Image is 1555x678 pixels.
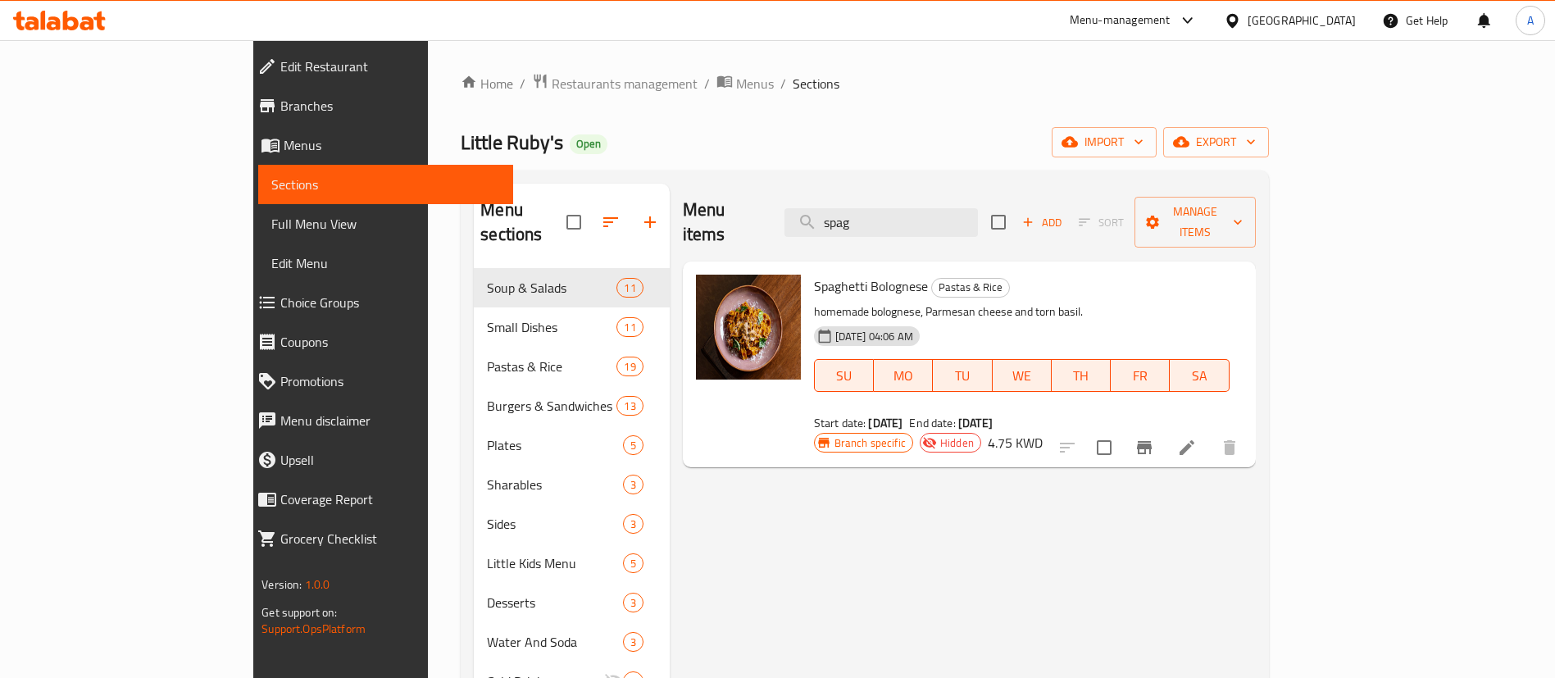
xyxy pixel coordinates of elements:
[258,204,513,243] a: Full Menu View
[487,632,622,652] span: Water And Soda
[716,73,774,94] a: Menus
[557,205,591,239] span: Select all sections
[1065,132,1144,152] span: import
[474,504,669,544] div: Sides3
[1058,364,1104,388] span: TH
[1177,438,1197,457] a: Edit menu item
[1163,127,1269,157] button: export
[793,74,839,93] span: Sections
[1148,202,1243,243] span: Manage items
[532,73,698,94] a: Restaurants management
[1016,210,1068,235] span: Add item
[909,412,955,434] span: End date:
[623,593,643,612] div: items
[487,357,616,376] span: Pastas & Rice
[244,519,513,558] a: Grocery Checklist
[280,96,500,116] span: Branches
[623,632,643,652] div: items
[244,86,513,125] a: Branches
[988,431,1043,454] h6: 4.75 KWD
[487,435,622,455] span: Plates
[780,74,786,93] li: /
[616,357,643,376] div: items
[934,435,980,451] span: Hidden
[814,302,1230,322] p: homemade bolognese, Parmesan cheese and torn basil.
[474,307,669,347] div: Small Dishes11
[284,135,500,155] span: Menus
[480,198,566,247] h2: Menu sections
[1016,210,1068,235] button: Add
[1087,430,1121,465] span: Select to update
[1176,132,1256,152] span: export
[474,544,669,583] div: Little Kids Menu5
[623,475,643,494] div: items
[244,401,513,440] a: Menu disclaimer
[474,386,669,425] div: Burgers & Sandwiches13
[1070,11,1171,30] div: Menu-management
[552,74,698,93] span: Restaurants management
[487,514,622,534] span: Sides
[487,317,616,337] span: Small Dishes
[280,489,500,509] span: Coverage Report
[244,283,513,322] a: Choice Groups
[280,450,500,470] span: Upsell
[487,553,622,573] span: Little Kids Menu
[829,329,920,344] span: [DATE] 04:06 AM
[474,465,669,504] div: Sharables3
[261,618,366,639] a: Support.OpsPlatform
[704,74,710,93] li: /
[244,47,513,86] a: Edit Restaurant
[474,347,669,386] div: Pastas & Rice19
[520,74,525,93] li: /
[261,574,302,595] span: Version:
[261,602,337,623] span: Get support on:
[696,275,801,380] img: Spaghetti Bolognese
[814,274,928,298] span: Spaghetti Bolognese
[305,574,330,595] span: 1.0.0
[993,359,1052,392] button: WE
[624,635,643,650] span: 3
[1134,197,1256,248] button: Manage items
[1176,364,1222,388] span: SA
[271,253,500,273] span: Edit Menu
[474,425,669,465] div: Plates5
[487,593,622,612] span: Desserts
[1117,364,1163,388] span: FR
[624,438,643,453] span: 5
[258,165,513,204] a: Sections
[617,280,642,296] span: 11
[814,412,866,434] span: Start date:
[244,125,513,165] a: Menus
[591,202,630,242] span: Sort sections
[487,396,616,416] span: Burgers & Sandwiches
[244,480,513,519] a: Coverage Report
[474,622,669,662] div: Water And Soda3
[280,293,500,312] span: Choice Groups
[931,278,1010,298] div: Pastas & Rice
[868,412,903,434] b: [DATE]
[1111,359,1170,392] button: FR
[244,362,513,401] a: Promotions
[933,359,992,392] button: TU
[487,475,622,494] div: Sharables
[474,583,669,622] div: Desserts3
[616,278,643,298] div: items
[280,529,500,548] span: Grocery Checklist
[939,364,985,388] span: TU
[1170,359,1229,392] button: SA
[570,134,607,154] div: Open
[280,411,500,430] span: Menu disclaimer
[1210,428,1249,467] button: delete
[617,359,642,375] span: 19
[683,198,765,247] h2: Menu items
[487,278,616,298] span: Soup & Salads
[999,364,1045,388] span: WE
[474,268,669,307] div: Soup & Salads11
